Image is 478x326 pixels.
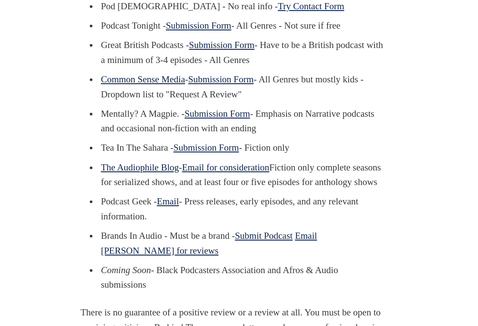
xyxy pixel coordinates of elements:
[101,265,151,275] em: Coming Soon
[98,263,384,293] li: - Black Podcasters Association and Afros & Audio submissions
[278,1,344,11] a: Try Contact Form
[157,196,179,207] a: Email
[98,72,384,102] li: - - All Genres but mostly kids - Dropdown list to "Request A Review"
[101,74,185,85] a: Common Sense Media
[98,19,384,33] li: Podcast Tonight - - All Genres - Not sure if free
[184,108,250,119] a: Submission Form
[166,20,232,31] a: Submission Form
[98,229,384,258] li: Brands In Audio - Must be a brand -
[101,230,317,256] a: Email [PERSON_NAME] for reviews
[188,74,254,85] a: Submission Form
[182,162,269,173] a: Email for consideration
[98,107,384,136] li: Mentally? A Magpie. - - Emphasis on Narrative podcasts and occasional non-fiction with an ending
[101,162,179,173] a: The Audiophile Blog
[98,38,384,67] li: Great British Podcasts - - Have to be a British podcast with a minimum of 3-4 episodes - All Genres
[98,141,384,156] li: Tea In The Sahara - - Fiction only
[173,142,239,153] a: Submission Form
[98,160,384,190] li: - Fiction only complete seasons for serialized shows, and at least four or five episodes for anth...
[189,40,254,50] a: Submission Form
[98,194,384,224] li: Podcast Geek - - Press releases, early episodes, and any relevant information.
[235,230,293,241] a: Submit Podcast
